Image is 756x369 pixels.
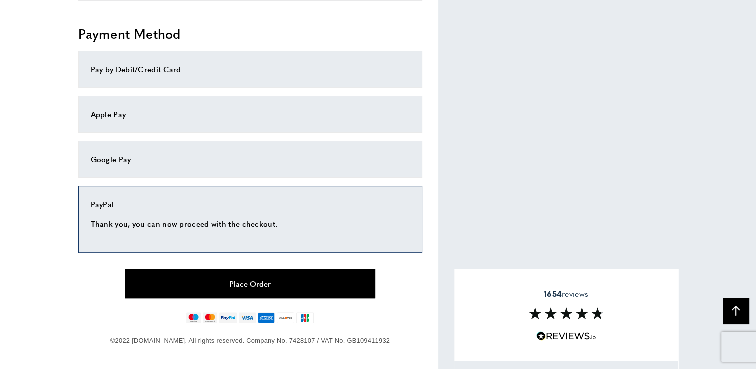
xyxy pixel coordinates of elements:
img: maestro [186,312,201,323]
img: Reviews.io 5 stars [536,331,596,341]
img: visa [239,312,255,323]
strong: 1654 [544,288,562,299]
img: paypal [219,312,237,323]
button: Place Order [125,269,375,298]
img: jcb [296,312,314,323]
img: mastercard [203,312,217,323]
span: ©2022 [DOMAIN_NAME]. All rights reserved. Company No. 7428107 / VAT No. GB109411932 [110,337,390,344]
p: Thank you, you can now proceed with the checkout. [91,218,410,230]
h2: Payment Method [78,25,422,43]
div: PayPal [91,198,410,210]
div: Apple Pay [91,108,410,120]
div: Google Pay [91,153,410,165]
img: discover [277,312,294,323]
img: Reviews section [529,307,604,319]
img: american-express [258,312,275,323]
span: reviews [544,289,588,299]
div: Pay by Debit/Credit Card [91,63,410,75]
